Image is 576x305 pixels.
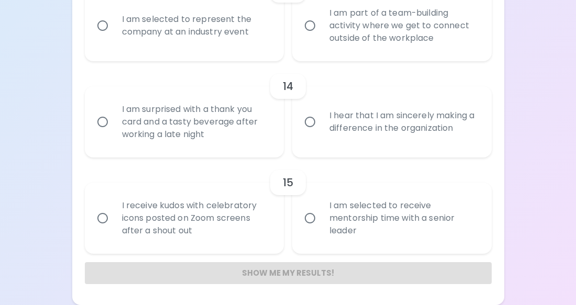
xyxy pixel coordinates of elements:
[283,174,293,191] h6: 15
[114,1,279,51] div: I am selected to represent the company at an industry event
[85,61,492,157] div: choice-group-check
[321,97,486,147] div: I hear that I am sincerely making a difference in the organization
[114,187,279,250] div: I receive kudos with celebratory icons posted on Zoom screens after a shout out
[321,187,486,250] div: I am selected to receive mentorship time with a senior leader
[283,78,293,95] h6: 14
[114,91,279,153] div: I am surprised with a thank you card and a tasty beverage after working a late night
[85,157,492,254] div: choice-group-check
